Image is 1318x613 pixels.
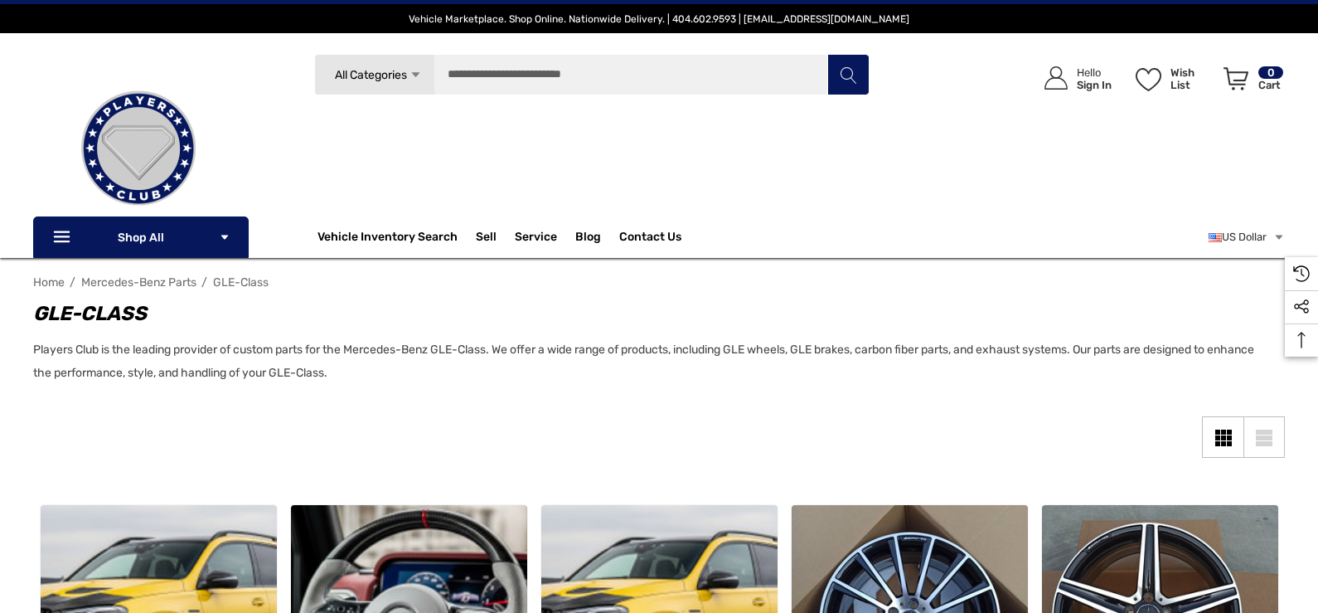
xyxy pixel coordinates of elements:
p: Players Club is the leading provider of custom parts for the Mercedes-Benz GLE-Class. We offer a ... [33,338,1268,385]
svg: Icon Arrow Down [219,231,230,243]
p: Shop All [33,216,249,258]
a: Vehicle Inventory Search [317,230,458,248]
p: Wish List [1170,66,1214,91]
a: Blog [575,230,601,248]
button: Search [827,54,869,95]
span: All Categories [335,68,407,82]
svg: Icon Line [51,228,76,247]
h1: GLE-Class [33,299,1268,328]
p: 0 [1258,66,1283,79]
svg: Wish List [1136,68,1161,91]
a: Sell [476,221,515,254]
a: USD [1209,221,1285,254]
p: Hello [1077,66,1112,79]
svg: Social Media [1293,299,1310,315]
span: Vehicle Marketplace. Shop Online. Nationwide Delivery. | 404.602.9593 | [EMAIL_ADDRESS][DOMAIN_NAME] [409,13,909,25]
svg: Recently Viewed [1293,265,1310,282]
a: Cart with 0 items [1216,50,1285,114]
nav: Breadcrumb [33,268,1285,297]
a: Sign in [1025,50,1120,107]
svg: Review Your Cart [1224,67,1248,90]
svg: Icon User Account [1044,66,1068,90]
a: List View [1243,416,1285,458]
a: Home [33,275,65,289]
span: Sell [476,230,497,248]
a: Service [515,230,557,248]
a: Mercedes-Benz Parts [81,275,196,289]
a: GLE-Class [213,275,269,289]
svg: Icon Arrow Down [409,69,422,81]
a: Grid View [1202,416,1243,458]
a: Wish List Wish List [1128,50,1216,107]
svg: Top [1285,332,1318,348]
p: Sign In [1077,79,1112,91]
a: Contact Us [619,230,681,248]
img: Players Club | Cars For Sale [56,66,221,231]
a: All Categories Icon Arrow Down Icon Arrow Up [314,54,434,95]
p: Cart [1258,79,1283,91]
